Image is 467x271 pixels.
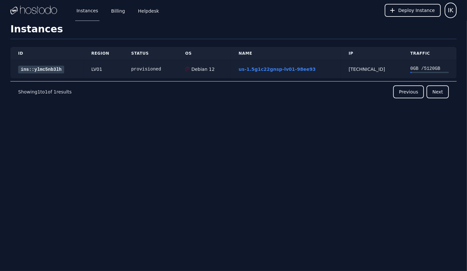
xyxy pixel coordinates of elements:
button: Deploy Instance [385,4,441,17]
span: 1 [37,89,40,94]
th: IP [341,47,403,60]
th: Name [231,47,341,60]
th: Status [123,47,178,60]
button: Next [426,85,449,98]
span: 1 [45,89,48,94]
span: Deploy Instance [398,7,435,14]
nav: Pagination [10,81,457,102]
div: Debian 12 [190,66,215,72]
th: OS [177,47,231,60]
span: IK [448,6,453,15]
th: Traffic [403,47,457,60]
span: 1 [53,89,56,94]
p: Showing to of results [18,89,72,95]
div: 0 GB / 5120 GB [410,65,449,72]
button: Previous [393,85,424,98]
button: User menu [445,3,457,18]
h1: Instances [10,23,457,39]
a: ins::ylmc5nb3lh [18,66,64,73]
img: Debian 12 [185,67,190,72]
th: Region [84,47,123,60]
a: us-1.5g1c22gnsp-lv01-98ee93 [239,67,316,72]
div: provisioned [131,66,170,72]
div: LV01 [91,66,116,72]
th: ID [10,47,84,60]
img: Logo [10,5,57,15]
div: [TECHNICAL_ID] [349,66,395,72]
